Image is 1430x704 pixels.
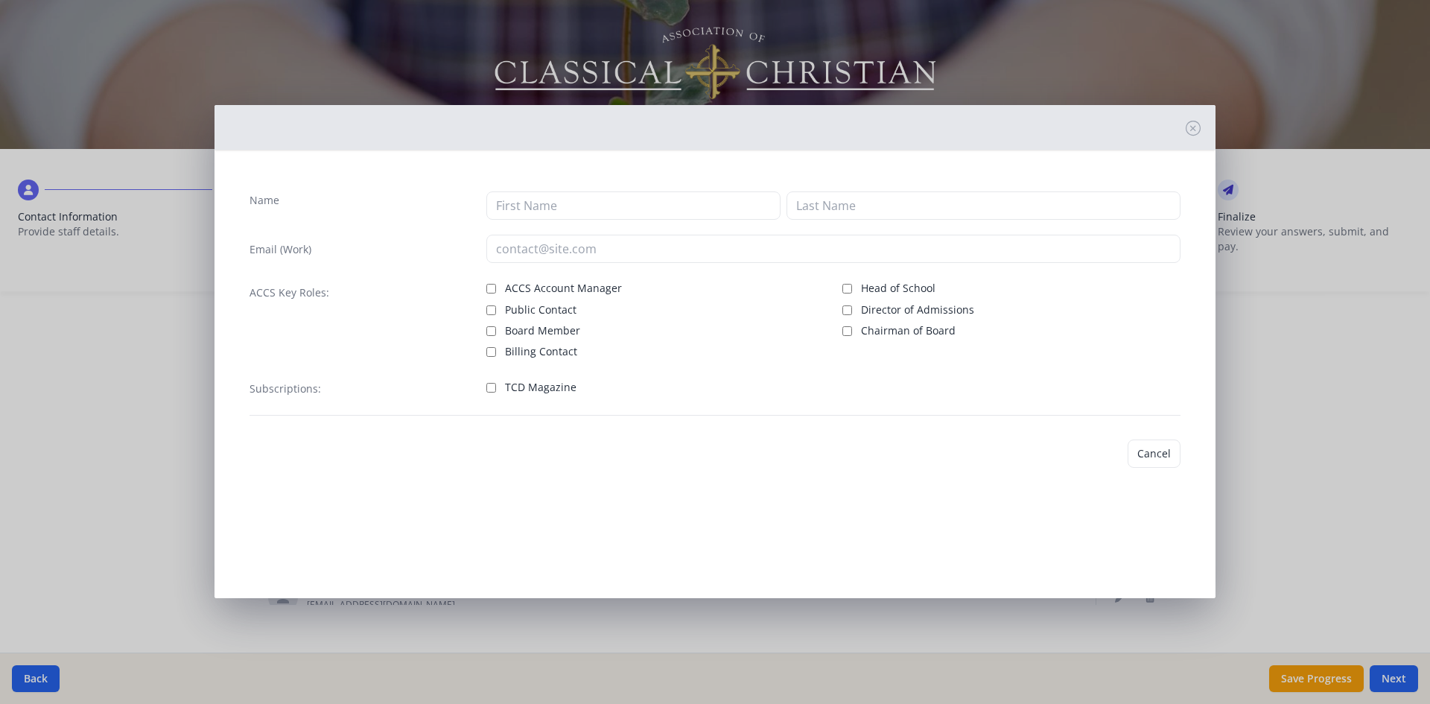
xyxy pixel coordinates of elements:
span: Board Member [505,323,580,338]
button: Cancel [1128,440,1180,468]
input: TCD Magazine [486,383,496,393]
input: Board Member [486,326,496,336]
input: First Name [486,191,781,220]
span: Chairman of Board [861,323,956,338]
input: ACCS Account Manager [486,284,496,294]
input: Director of Admissions [842,305,852,315]
label: Subscriptions: [250,381,321,396]
input: contact@site.com [486,235,1181,263]
label: Name [250,193,279,208]
input: Last Name [786,191,1180,220]
span: ACCS Account Manager [505,281,622,296]
input: Head of School [842,284,852,294]
label: Email (Work) [250,242,311,257]
span: Director of Admissions [861,302,974,317]
span: Public Contact [505,302,576,317]
input: Public Contact [486,305,496,315]
input: Chairman of Board [842,326,852,336]
span: Billing Contact [505,344,577,359]
input: Billing Contact [486,347,496,357]
label: ACCS Key Roles: [250,285,329,300]
span: Head of School [861,281,935,296]
span: TCD Magazine [505,380,576,395]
